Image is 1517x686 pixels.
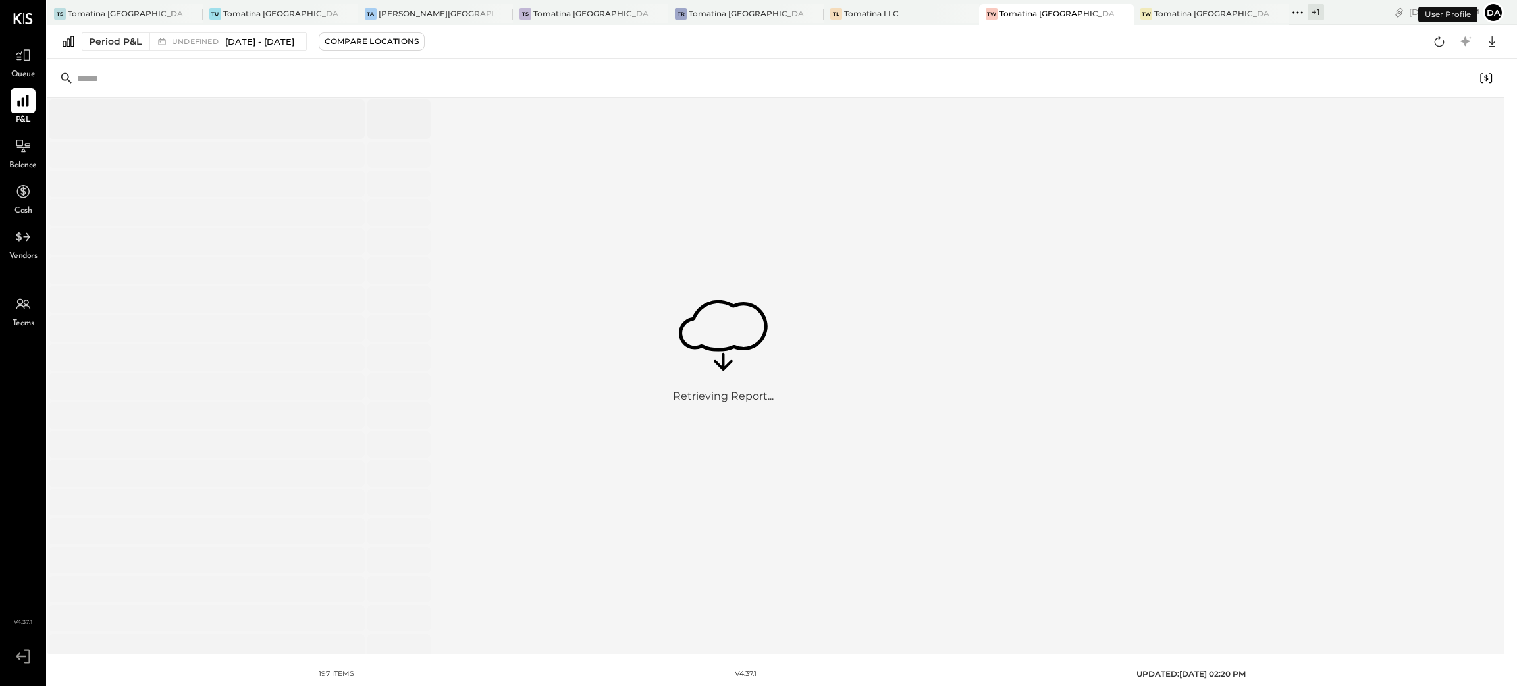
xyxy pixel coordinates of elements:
div: TA [365,8,377,20]
a: Queue [1,43,45,81]
div: Tomatina [GEOGRAPHIC_DATA][PERSON_NAME] [533,8,649,19]
div: Tomatina [GEOGRAPHIC_DATA] [68,8,183,19]
div: User Profile [1418,7,1477,22]
span: Teams [13,318,34,330]
div: + 1 [1308,4,1324,20]
button: Da [1483,2,1504,23]
div: TL [830,8,842,20]
span: [DATE] - [DATE] [225,36,294,48]
button: Compare Locations [319,32,425,51]
span: P&L [16,115,31,126]
div: TW [986,8,998,20]
button: Period P&L undefined[DATE] - [DATE] [82,32,307,51]
div: TU [209,8,221,20]
span: undefined [172,38,222,45]
div: [DATE] [1409,6,1479,18]
div: Compare Locations [325,36,419,47]
a: Cash [1,179,45,217]
div: 197 items [319,669,354,679]
div: TS [519,8,531,20]
span: Queue [11,69,36,81]
div: Tomatina LLC [844,8,899,19]
a: Balance [1,134,45,172]
span: Vendors [9,251,38,263]
a: Teams [1,292,45,330]
div: Tomatina [GEOGRAPHIC_DATA] [1154,8,1269,19]
span: UPDATED: [DATE] 02:20 PM [1136,669,1246,679]
div: Period P&L [89,35,142,48]
div: v 4.37.1 [735,669,757,679]
span: Cash [14,205,32,217]
div: Tomatina [GEOGRAPHIC_DATA] [689,8,804,19]
div: Tomatina [GEOGRAPHIC_DATA] [999,8,1115,19]
span: Balance [9,160,37,172]
div: [PERSON_NAME][GEOGRAPHIC_DATA] [379,8,494,19]
div: TS [54,8,66,20]
a: Vendors [1,224,45,263]
div: TR [675,8,687,20]
div: Tomatina [GEOGRAPHIC_DATA] [223,8,338,19]
div: copy link [1393,5,1406,19]
div: TW [1140,8,1152,20]
a: P&L [1,88,45,126]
